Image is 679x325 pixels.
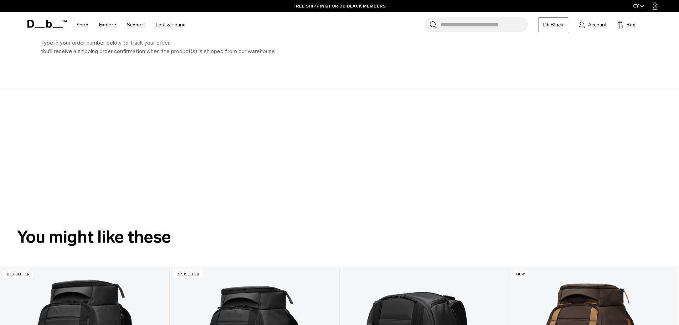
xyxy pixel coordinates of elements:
button: Bag [617,20,636,29]
a: Account [579,20,607,29]
h2: You might like these [17,224,662,250]
p: New [513,271,528,278]
nav: Main Navigation [71,12,191,37]
p: Bestseller [4,271,33,278]
a: Support [127,12,145,37]
p: Type in your order number below to track your order. You'll receive a shipping order confirmation... [40,39,361,56]
a: Lost & Found [156,12,186,37]
a: Shop [76,12,88,37]
a: FREE SHIPPING FOR DB BLACK MEMBERS [293,3,386,9]
a: Explore [99,12,116,37]
span: Account [588,21,607,29]
span: Bag [627,21,636,29]
p: Bestseller [173,271,202,278]
a: Db Black [539,17,568,32]
iframe: Ingrid delivery tracking widget main iframe [34,90,248,205]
